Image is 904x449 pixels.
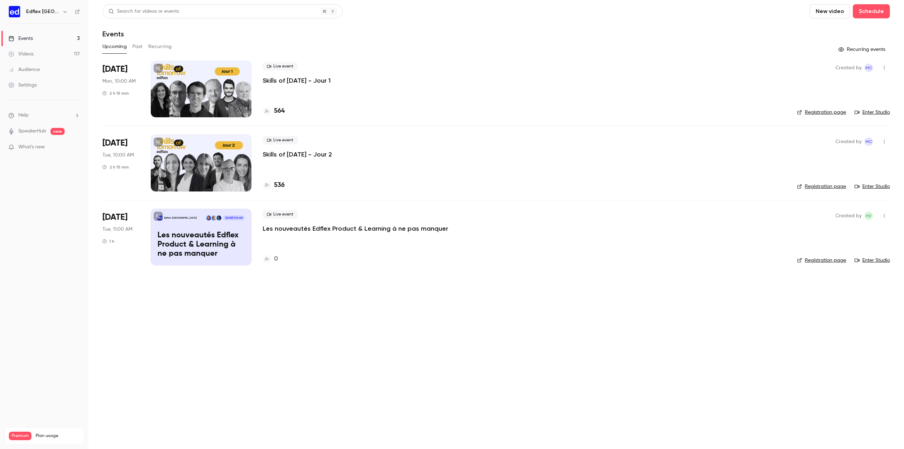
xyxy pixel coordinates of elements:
[8,35,33,42] div: Events
[263,254,278,264] a: 0
[855,183,890,190] a: Enter Studio
[835,44,890,55] button: Recurring events
[102,30,124,38] h1: Events
[108,8,179,15] div: Search for videos or events
[26,8,59,15] h6: Edflex [GEOGRAPHIC_DATA]
[211,215,216,220] img: Axelle Paulus
[274,106,285,116] h4: 564
[36,433,79,439] span: Plan usage
[864,137,873,146] span: Manon Cousin
[864,212,873,220] span: Hélène VENTURINI
[263,181,285,190] a: 536
[8,112,80,119] li: help-dropdown-opener
[866,212,872,220] span: HV
[102,90,129,96] div: 2 h 15 min
[102,135,139,191] div: Sep 23 Tue, 10:00 AM (Europe/Berlin)
[102,226,132,233] span: Tue, 11:00 AM
[835,64,862,72] span: Created by
[263,210,298,219] span: Live event
[132,41,143,52] button: Past
[102,64,127,75] span: [DATE]
[853,4,890,18] button: Schedule
[164,216,197,220] p: Edflex [GEOGRAPHIC_DATA]
[102,61,139,117] div: Sep 22 Mon, 10:00 AM (Europe/Berlin)
[102,209,139,265] div: Oct 14 Tue, 11:00 AM (Europe/Paris)
[50,128,65,135] span: new
[810,4,850,18] button: New video
[866,137,872,146] span: MC
[206,215,211,220] img: Raphaël Camuset
[866,64,872,72] span: MC
[157,231,245,258] p: Les nouveautés Edflex Product & Learning à ne pas manquer
[274,181,285,190] h4: 536
[18,143,45,151] span: What's new
[8,51,34,58] div: Videos
[216,215,221,220] img: Emilie Jarry
[148,41,172,52] button: Recurring
[835,137,862,146] span: Created by
[274,254,278,264] h4: 0
[71,144,80,150] iframe: Noticeable Trigger
[797,109,846,116] a: Registration page
[263,76,331,85] a: Skills of [DATE] - Jour 1
[855,257,890,264] a: Enter Studio
[263,150,332,159] a: Skills of [DATE] - Jour 2
[102,78,136,85] span: Mon, 10:00 AM
[263,62,298,71] span: Live event
[8,66,40,73] div: Audience
[263,136,298,144] span: Live event
[797,183,846,190] a: Registration page
[102,238,114,244] div: 1 h
[223,215,244,220] span: [DATE] 11:00 AM
[263,106,285,116] a: 564
[102,212,127,223] span: [DATE]
[102,164,129,170] div: 2 h 15 min
[9,6,20,17] img: Edflex France
[864,64,873,72] span: Manon Cousin
[263,224,448,233] a: Les nouveautés Edflex Product & Learning à ne pas manquer
[102,41,127,52] button: Upcoming
[835,212,862,220] span: Created by
[102,137,127,149] span: [DATE]
[9,432,31,440] span: Premium
[18,112,29,119] span: Help
[18,128,46,135] a: SpeakerHub
[102,152,134,159] span: Tue, 10:00 AM
[797,257,846,264] a: Registration page
[151,209,251,265] a: Les nouveautés Edflex Product & Learning à ne pas manquerEdflex [GEOGRAPHIC_DATA]Emilie JarryAxel...
[8,82,37,89] div: Settings
[855,109,890,116] a: Enter Studio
